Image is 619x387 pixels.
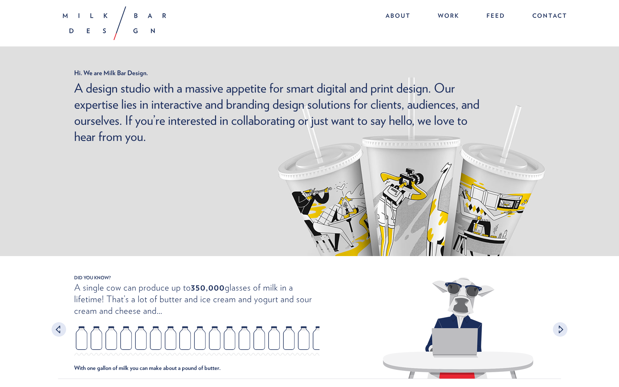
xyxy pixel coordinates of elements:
[74,364,319,372] span: With one gallon of milk you can make about a pound of butter.
[74,80,487,144] p: A design studio with a massive appetite for smart digital and print design. Our expertise lies in...
[379,10,417,24] a: About
[431,10,466,24] a: Work
[74,69,487,77] span: Hi. We are Milk Bar Design.
[191,282,225,293] strong: 350,000
[74,282,319,316] p: A single cow can produce up to glasses of milk in a lifetime! That’s a lot of butter and ice crea...
[63,6,166,40] img: Milk Bar Design
[526,10,567,24] a: Contact
[480,10,512,24] a: Feed
[58,275,561,280] strong: Did you know?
